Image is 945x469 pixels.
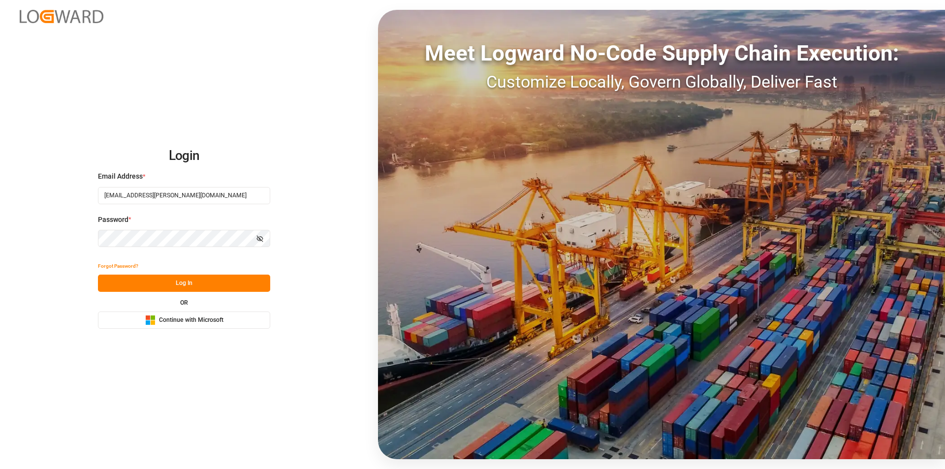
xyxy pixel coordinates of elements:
[98,257,138,275] button: Forgot Password?
[98,140,270,172] h2: Login
[159,316,223,325] span: Continue with Microsoft
[180,300,188,306] small: OR
[98,312,270,329] button: Continue with Microsoft
[20,10,103,23] img: Logward_new_orange.png
[98,171,143,182] span: Email Address
[98,215,128,225] span: Password
[378,37,945,69] div: Meet Logward No-Code Supply Chain Execution:
[98,275,270,292] button: Log In
[378,69,945,94] div: Customize Locally, Govern Globally, Deliver Fast
[98,187,270,204] input: Enter your email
